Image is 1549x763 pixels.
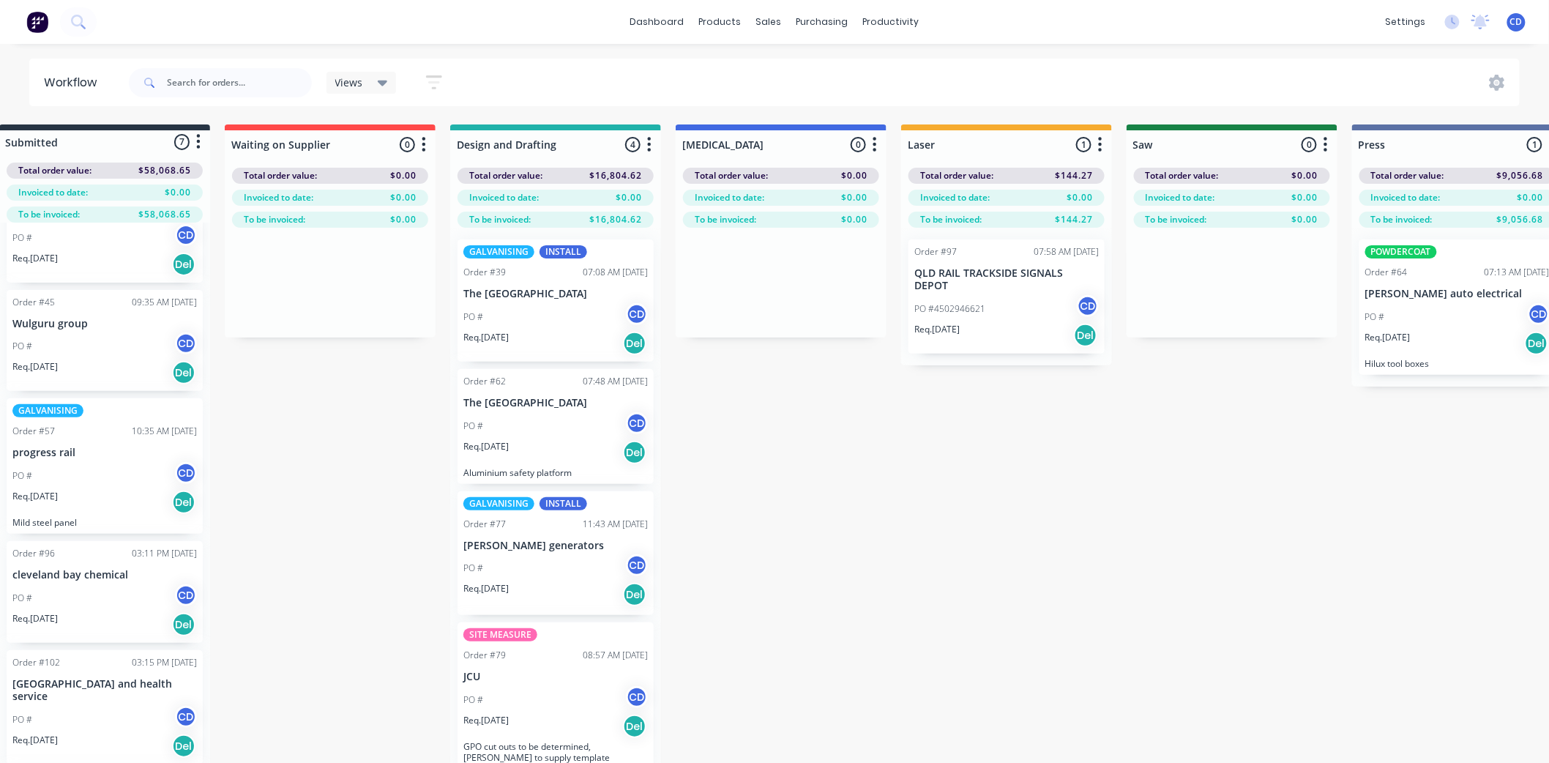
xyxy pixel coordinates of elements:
[175,224,197,246] div: CD
[623,11,692,33] a: dashboard
[12,340,32,353] p: PO #
[1365,331,1411,344] p: Req. [DATE]
[1292,213,1318,226] span: $0.00
[7,181,203,283] div: PO #CDReq.[DATE]Del
[626,554,648,576] div: CD
[626,412,648,434] div: CD
[458,369,654,484] div: Order #6207:48 AM [DATE]The [GEOGRAPHIC_DATA]PO #CDReq.[DATE]DelAluminium safety platform
[335,75,363,90] span: Views
[463,671,648,683] p: JCU
[165,186,191,199] span: $0.00
[583,518,648,531] div: 11:43 AM [DATE]
[623,715,646,738] div: Del
[463,497,534,510] div: GALVANISING
[626,303,648,325] div: CD
[1378,11,1433,33] div: settings
[18,186,88,199] span: Invoiced to date:
[12,592,32,605] p: PO #
[692,11,749,33] div: products
[132,656,197,669] div: 03:15 PM [DATE]
[856,11,927,33] div: productivity
[458,239,654,362] div: GALVANISINGINSTALLOrder #3907:08 AM [DATE]The [GEOGRAPHIC_DATA]PO #CDReq.[DATE]Del
[12,517,197,528] p: Mild steel panel
[244,191,313,204] span: Invoiced to date:
[920,191,990,204] span: Invoiced to date:
[469,191,539,204] span: Invoiced to date:
[175,332,197,354] div: CD
[138,208,191,221] span: $58,068.65
[920,169,993,182] span: Total order value:
[172,734,195,758] div: Del
[175,462,197,484] div: CD
[589,213,642,226] span: $16,804.62
[12,678,197,703] p: [GEOGRAPHIC_DATA] and health service
[244,213,305,226] span: To be invoiced:
[12,469,32,483] p: PO #
[463,331,509,344] p: Req. [DATE]
[463,266,506,279] div: Order #39
[12,656,60,669] div: Order #102
[44,74,104,92] div: Workflow
[583,375,648,388] div: 07:48 AM [DATE]
[463,375,506,388] div: Order #62
[18,164,92,177] span: Total order value:
[540,497,587,510] div: INSTALL
[463,397,648,409] p: The [GEOGRAPHIC_DATA]
[12,569,197,581] p: cleveland bay chemical
[390,169,417,182] span: $0.00
[914,267,1099,292] p: QLD RAIL TRACKSIDE SIGNALS DEPOT
[132,425,197,438] div: 10:35 AM [DATE]
[1034,245,1099,258] div: 07:58 AM [DATE]
[138,164,191,177] span: $58,068.65
[749,11,789,33] div: sales
[463,562,483,575] p: PO #
[1371,213,1433,226] span: To be invoiced:
[1365,266,1408,279] div: Order #64
[463,467,648,478] p: Aluminium safety platform
[914,302,985,316] p: PO #4502946621
[1146,191,1215,204] span: Invoiced to date:
[1497,169,1544,182] span: $9,056.68
[1077,295,1099,317] div: CD
[1067,191,1093,204] span: $0.00
[469,169,542,182] span: Total order value:
[920,213,982,226] span: To be invoiced:
[172,361,195,384] div: Del
[26,11,48,33] img: Factory
[841,213,867,226] span: $0.00
[463,741,648,763] p: GPO cut outs to be determined, [PERSON_NAME] to supply template
[623,332,646,355] div: Del
[172,491,195,514] div: Del
[12,404,83,417] div: GALVANISING
[12,490,58,503] p: Req. [DATE]
[1525,332,1548,355] div: Del
[1371,169,1444,182] span: Total order value:
[623,441,646,464] div: Del
[18,208,80,221] span: To be invoiced:
[908,239,1105,354] div: Order #9707:58 AM [DATE]QLD RAIL TRACKSIDE SIGNALS DEPOTPO #4502946621CDReq.[DATE]Del
[463,310,483,324] p: PO #
[12,612,58,625] p: Req. [DATE]
[463,628,537,641] div: SITE MEASURE
[463,420,483,433] p: PO #
[12,360,58,373] p: Req. [DATE]
[12,713,32,726] p: PO #
[1055,169,1093,182] span: $144.27
[1497,213,1544,226] span: $9,056.68
[390,213,417,226] span: $0.00
[1292,169,1318,182] span: $0.00
[463,440,509,453] p: Req. [DATE]
[626,686,648,708] div: CD
[463,649,506,662] div: Order #79
[1146,213,1207,226] span: To be invoiced:
[12,296,55,309] div: Order #45
[463,693,483,707] p: PO #
[463,518,506,531] div: Order #77
[583,266,648,279] div: 07:08 AM [DATE]
[7,541,203,643] div: Order #9603:11 PM [DATE]cleveland bay chemicalPO #CDReq.[DATE]Del
[172,253,195,276] div: Del
[540,245,587,258] div: INSTALL
[175,584,197,606] div: CD
[12,547,55,560] div: Order #96
[7,290,203,392] div: Order #4509:35 AM [DATE]Wulguru groupPO #CDReq.[DATE]Del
